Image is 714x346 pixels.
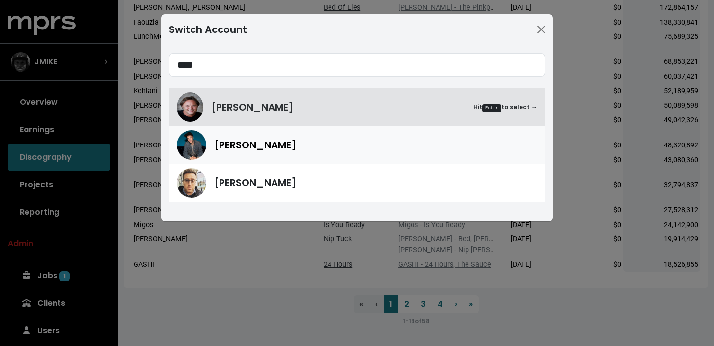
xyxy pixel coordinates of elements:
kbd: Enter [482,104,501,112]
img: Scott Effman [177,168,206,198]
span: [PERSON_NAME] [214,175,297,190]
small: Hit to select → [473,103,537,112]
button: Close [533,22,549,37]
img: Scott Hendricks [177,92,203,122]
a: Scott Hendricks[PERSON_NAME]HitEnterto select → [169,88,545,126]
a: Scott Harris[PERSON_NAME] [169,126,545,164]
div: Switch Account [169,22,247,37]
span: [PERSON_NAME] [211,100,294,115]
input: Search accounts [169,53,545,77]
span: [PERSON_NAME] [214,138,297,152]
img: Scott Harris [177,130,206,160]
a: Scott Effman[PERSON_NAME] [169,164,545,202]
